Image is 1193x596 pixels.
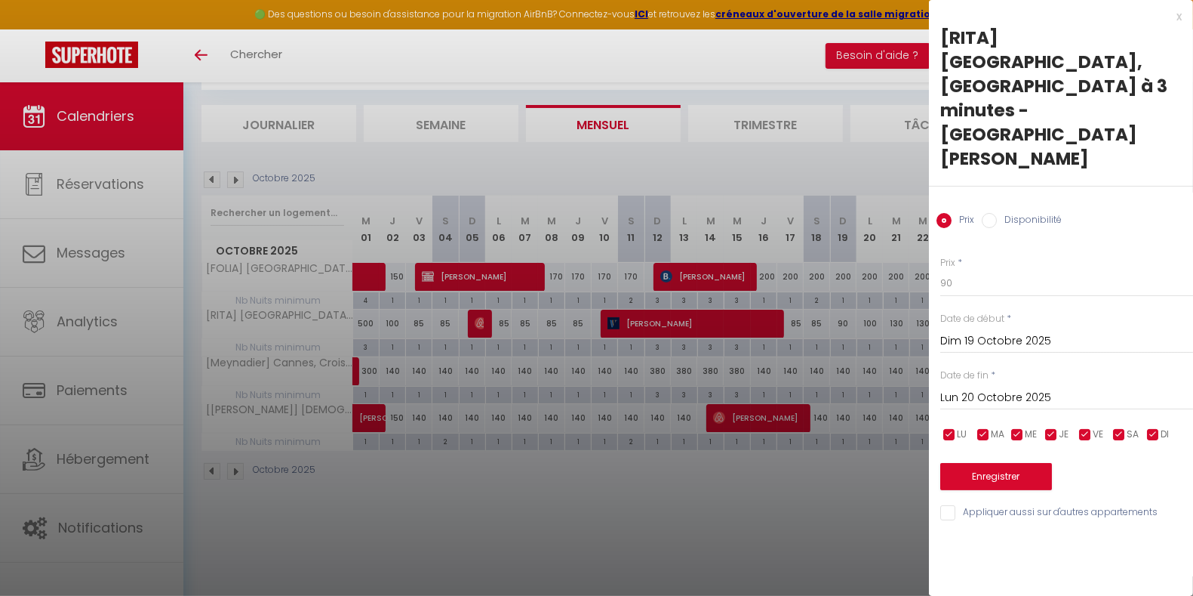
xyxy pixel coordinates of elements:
[1059,428,1068,442] span: JE
[1127,428,1139,442] span: SA
[991,428,1004,442] span: MA
[1161,428,1169,442] span: DI
[957,428,967,442] span: LU
[940,369,989,383] label: Date de fin
[940,312,1004,326] label: Date de début
[929,8,1182,26] div: x
[1025,428,1037,442] span: ME
[1093,428,1103,442] span: VE
[940,26,1182,171] div: [RITA] [GEOGRAPHIC_DATA], [GEOGRAPHIC_DATA] à 3 minutes - [GEOGRAPHIC_DATA][PERSON_NAME]
[997,213,1062,230] label: Disponibilité
[12,6,57,51] button: Ouvrir le widget de chat LiveChat
[940,463,1052,490] button: Enregistrer
[940,256,955,270] label: Prix
[952,213,974,230] label: Prix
